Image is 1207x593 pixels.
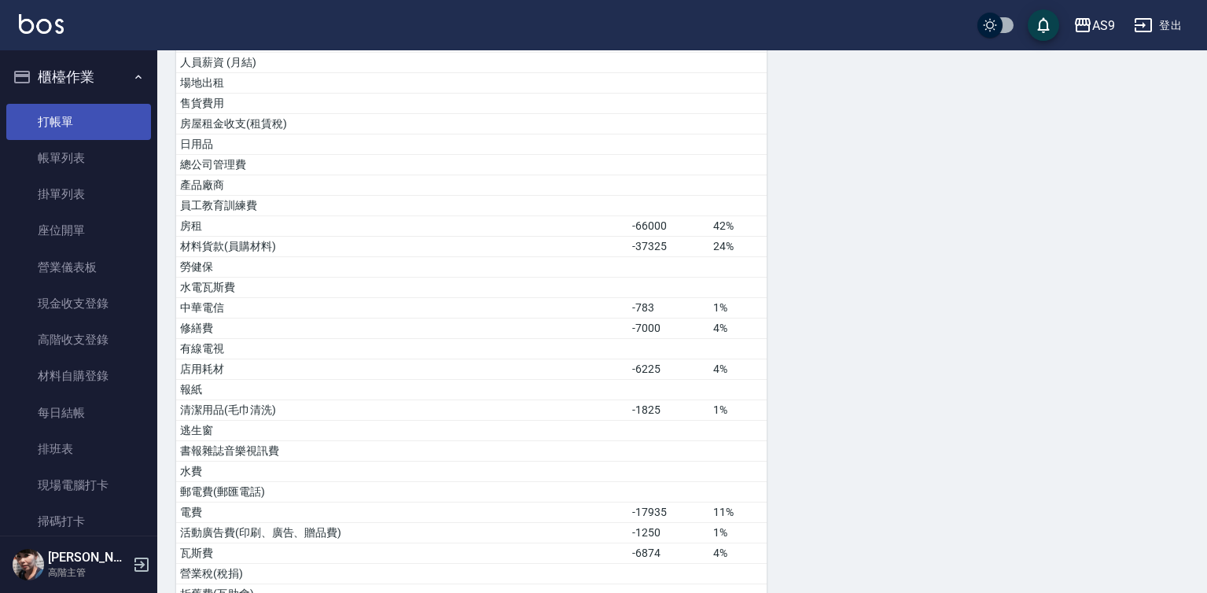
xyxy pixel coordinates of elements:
[6,395,151,431] a: 每日結帳
[176,155,495,175] td: 總公司管理費
[628,216,709,237] td: -66000
[709,543,767,564] td: 4%
[628,503,709,523] td: -17935
[1128,11,1188,40] button: 登出
[13,549,44,580] img: Person
[628,543,709,564] td: -6874
[709,359,767,380] td: 4%
[19,14,64,34] img: Logo
[628,359,709,380] td: -6225
[709,400,767,421] td: 1%
[176,339,495,359] td: 有線電視
[1028,9,1059,41] button: save
[6,431,151,467] a: 排班表
[176,134,495,155] td: 日用品
[6,358,151,394] a: 材料自購登錄
[176,482,495,503] td: 郵電費(郵匯電話)
[176,400,495,421] td: 清潔用品(毛巾清洗)
[176,462,495,482] td: 水費
[628,237,709,257] td: -37325
[6,249,151,285] a: 營業儀表板
[6,503,151,540] a: 掃碼打卡
[176,441,495,462] td: 書報雜誌音樂視訊費
[176,53,495,73] td: 人員薪資 (月結)
[176,523,495,543] td: 活動廣告費(印刷、廣告、贈品費)
[176,175,495,196] td: 產品廠商
[709,298,767,319] td: 1%
[628,319,709,339] td: -7000
[176,421,495,441] td: 逃生窗
[6,57,151,98] button: 櫃檯作業
[709,503,767,523] td: 11%
[1092,16,1115,35] div: AS9
[6,467,151,503] a: 現場電腦打卡
[176,114,495,134] td: 房屋租金收支(租賃稅)
[48,550,128,565] h5: [PERSON_NAME]
[176,503,495,523] td: 電費
[709,237,767,257] td: 24%
[709,319,767,339] td: 4%
[176,278,495,298] td: 水電瓦斯費
[176,359,495,380] td: 店用耗材
[176,216,495,237] td: 房租
[176,319,495,339] td: 修繕費
[176,237,495,257] td: 材料貨款(員購材料)
[176,196,495,216] td: 員工教育訓練費
[6,212,151,249] a: 座位開單
[628,400,709,421] td: -1825
[176,298,495,319] td: 中華電信
[709,523,767,543] td: 1%
[176,543,495,564] td: 瓦斯費
[176,73,495,94] td: 場地出租
[628,523,709,543] td: -1250
[6,176,151,212] a: 掛單列表
[6,140,151,176] a: 帳單列表
[6,322,151,358] a: 高階收支登錄
[6,104,151,140] a: 打帳單
[48,565,128,580] p: 高階主管
[1067,9,1121,42] button: AS9
[176,564,495,584] td: 營業稅(稅捐)
[176,257,495,278] td: 勞健保
[709,216,767,237] td: 42%
[176,94,495,114] td: 售貨費用
[176,380,495,400] td: 報紙
[628,298,709,319] td: -783
[6,285,151,322] a: 現金收支登錄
